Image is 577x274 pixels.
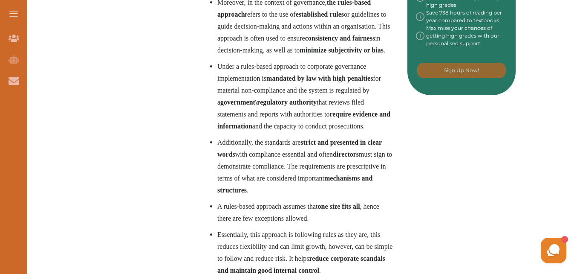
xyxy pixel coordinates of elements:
[217,63,390,130] span: Under a rules-based approach to corporate governance implementation is for material non-complianc...
[217,139,392,194] span: Additionally, the standards are with compliance essential and often must sign to demonstrate comp...
[444,67,479,74] p: Sign Up Now!
[317,203,360,210] span: one size fits all
[266,75,373,82] span: mandated by law with high penalties
[217,139,382,158] span: strict and presented in clear words
[416,9,507,24] div: Save 738 hours of reading per year compared to textbooks
[416,24,507,47] div: Maximise your chances of getting high grades with our personalised support
[416,9,424,24] img: info-img
[417,63,506,78] button: [object Object]
[217,203,379,222] span: A rules-based approach assumes that , hence there are few exceptions allowed.
[372,236,568,265] iframe: HelpCrunch
[220,99,317,106] span: government\regulatory authority
[296,11,344,18] span: established rules
[305,35,375,42] span: consistency and fairness
[217,231,392,274] span: Essentially, this approach is following rules as they are, this reduces flexibility and can limit...
[333,151,359,158] span: directors
[416,24,424,47] img: info-img
[300,47,384,54] span: minimize subjectivity or bias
